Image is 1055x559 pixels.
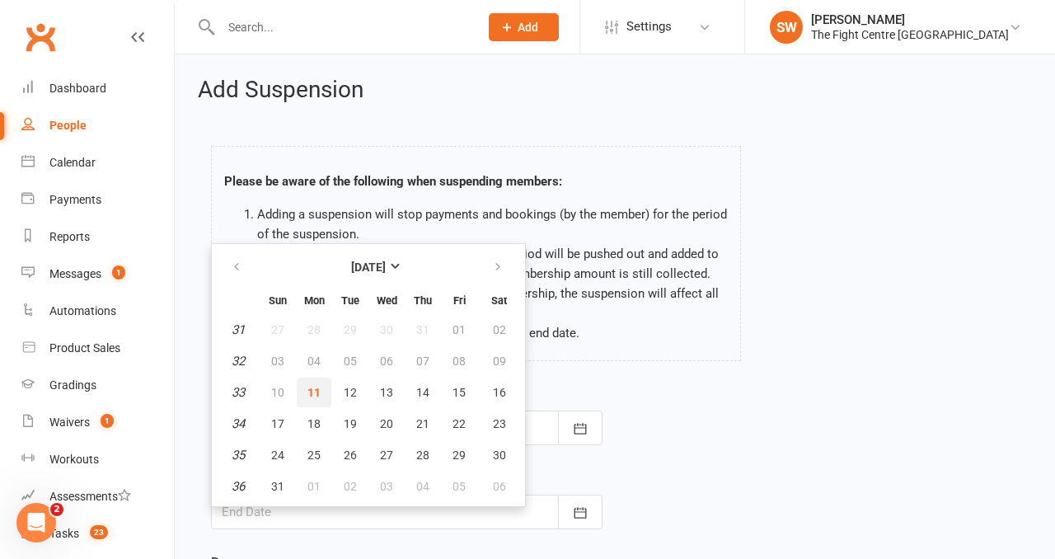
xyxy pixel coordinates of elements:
[369,409,404,439] button: 20
[49,193,101,206] div: Payments
[380,449,393,462] span: 27
[518,21,538,34] span: Add
[493,480,506,493] span: 06
[478,440,520,470] button: 30
[416,480,429,493] span: 04
[333,440,368,470] button: 26
[493,386,506,399] span: 16
[307,386,321,399] span: 11
[416,417,429,430] span: 21
[232,448,245,463] em: 35
[626,8,672,45] span: Settings
[49,416,90,429] div: Waivers
[49,304,116,317] div: Automations
[478,378,520,407] button: 16
[369,472,404,501] button: 03
[369,440,404,470] button: 27
[49,156,96,169] div: Calendar
[269,294,287,307] small: Sunday
[351,261,386,274] strong: [DATE]
[21,218,174,256] a: Reports
[232,385,245,400] em: 33
[49,490,131,503] div: Assessments
[811,27,1009,42] div: The Fight Centre [GEOGRAPHIC_DATA]
[307,480,321,493] span: 01
[232,416,245,431] em: 34
[380,480,393,493] span: 03
[21,181,174,218] a: Payments
[257,204,728,244] li: Adding a suspension will stop payments and bookings (by the member) for the period of the suspens...
[442,409,476,439] button: 22
[442,440,476,470] button: 29
[416,449,429,462] span: 28
[452,449,466,462] span: 29
[297,378,331,407] button: 11
[406,409,440,439] button: 21
[811,12,1009,27] div: [PERSON_NAME]
[260,409,295,439] button: 17
[453,294,466,307] small: Friday
[478,409,520,439] button: 23
[770,11,803,44] div: SW
[232,322,245,337] em: 31
[271,449,284,462] span: 24
[216,16,467,39] input: Search...
[369,378,404,407] button: 13
[380,417,393,430] span: 20
[49,341,120,355] div: Product Sales
[489,13,559,41] button: Add
[49,119,87,132] div: People
[21,404,174,441] a: Waivers 1
[49,453,99,466] div: Workouts
[112,265,125,279] span: 1
[414,294,432,307] small: Thursday
[380,386,393,399] span: 13
[101,414,114,428] span: 1
[307,417,321,430] span: 18
[304,294,325,307] small: Monday
[21,441,174,478] a: Workouts
[260,440,295,470] button: 24
[21,107,174,144] a: People
[452,386,466,399] span: 15
[21,70,174,107] a: Dashboard
[21,293,174,330] a: Automations
[333,409,368,439] button: 19
[90,525,108,539] span: 23
[260,472,295,501] button: 31
[21,144,174,181] a: Calendar
[491,294,507,307] small: Saturday
[21,330,174,367] a: Product Sales
[344,417,357,430] span: 19
[333,378,368,407] button: 12
[333,472,368,501] button: 02
[297,472,331,501] button: 01
[442,378,476,407] button: 15
[232,479,245,494] em: 36
[377,294,397,307] small: Wednesday
[21,515,174,552] a: Tasks 23
[344,480,357,493] span: 02
[224,174,562,189] strong: Please be aware of the following when suspending members:
[493,449,506,462] span: 30
[452,480,466,493] span: 05
[49,378,96,392] div: Gradings
[232,354,245,369] em: 32
[50,503,63,516] span: 2
[271,417,284,430] span: 17
[406,378,440,407] button: 14
[406,472,440,501] button: 04
[307,449,321,462] span: 25
[198,78,1032,103] h2: Add Suspension
[344,386,357,399] span: 12
[416,386,429,399] span: 14
[297,409,331,439] button: 18
[493,417,506,430] span: 23
[452,417,466,430] span: 22
[49,527,79,540] div: Tasks
[49,230,90,243] div: Reports
[21,478,174,515] a: Assessments
[21,256,174,293] a: Messages 1
[21,367,174,404] a: Gradings
[297,440,331,470] button: 25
